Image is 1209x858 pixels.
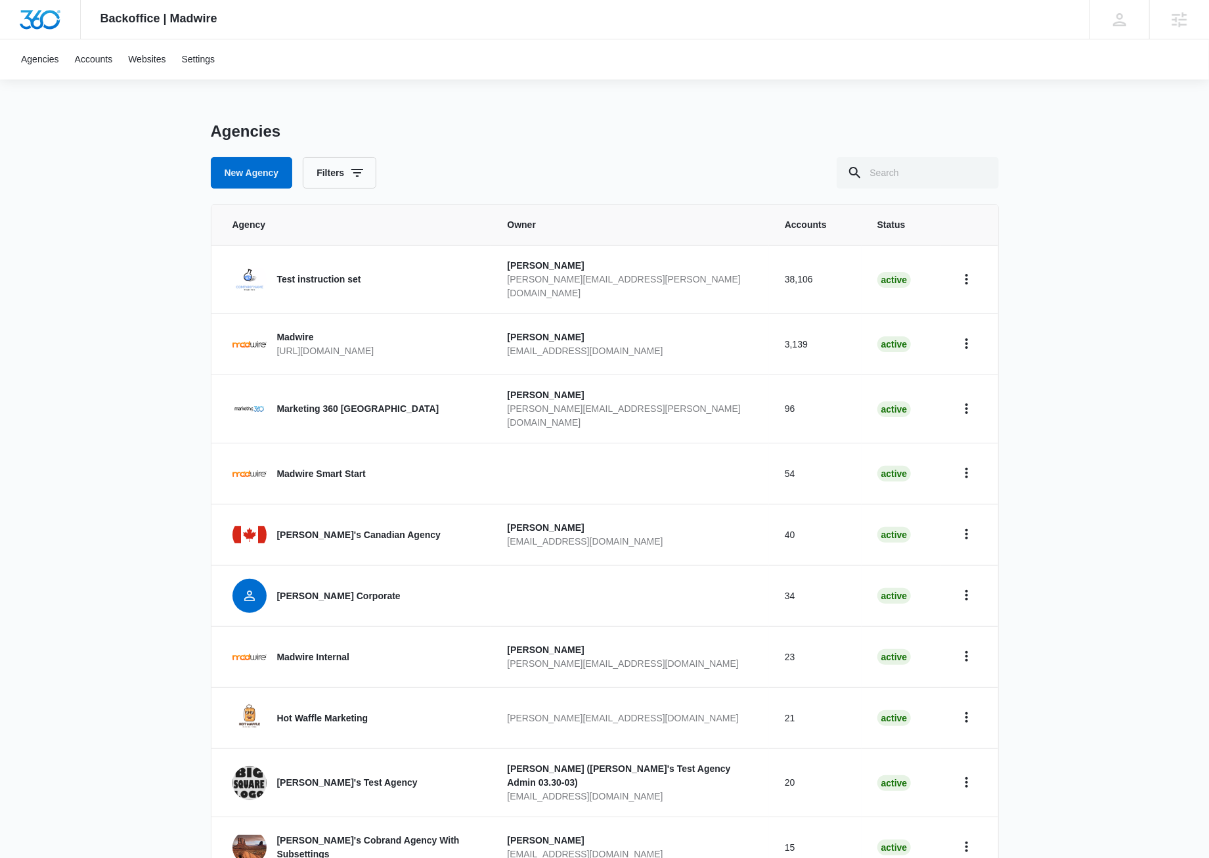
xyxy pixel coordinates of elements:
[877,649,912,665] div: active
[277,467,366,481] p: Madwire Smart Start
[211,157,293,189] a: New Agency
[877,710,912,726] div: active
[232,579,476,613] a: [PERSON_NAME] Corporate
[232,392,476,426] a: Marketing 360 [GEOGRAPHIC_DATA]
[507,273,753,300] p: [PERSON_NAME][EMAIL_ADDRESS][PERSON_NAME][DOMAIN_NAME]
[507,402,753,430] p: [PERSON_NAME][EMAIL_ADDRESS][PERSON_NAME][DOMAIN_NAME]
[877,466,912,482] div: active
[956,398,977,419] button: Home
[232,263,476,297] a: Test instruction set
[303,157,376,189] button: Filters
[956,585,977,606] button: Home
[277,273,361,286] p: Test instruction set
[277,330,374,344] p: Madwire
[769,687,862,748] td: 21
[956,333,977,354] button: Home
[120,39,173,79] a: Websites
[877,775,912,791] div: active
[507,344,753,358] p: [EMAIL_ADDRESS][DOMAIN_NAME]
[956,646,977,667] button: Home
[769,504,862,565] td: 40
[956,463,977,484] button: Home
[956,524,977,545] button: Home
[232,701,476,735] a: Hot Waffle Marketing
[232,766,476,800] a: [PERSON_NAME]'s Test Agency
[211,122,281,141] h1: Agencies
[956,836,977,857] button: Home
[877,401,912,417] div: active
[232,218,457,232] span: Agency
[877,527,912,543] div: active
[507,762,753,790] p: [PERSON_NAME] ([PERSON_NAME]'s Test Agency Admin 03.30-03)
[769,565,862,626] td: 34
[769,626,862,687] td: 23
[877,272,912,288] div: active
[67,39,121,79] a: Accounts
[956,772,977,793] button: Home
[507,535,753,549] p: [EMAIL_ADDRESS][DOMAIN_NAME]
[877,588,912,604] div: active
[277,589,401,603] p: [PERSON_NAME] Corporate
[277,528,441,542] p: [PERSON_NAME]'s Canadian Agency
[877,218,906,232] span: Status
[956,269,977,290] button: Home
[277,344,374,358] p: [URL][DOMAIN_NAME]
[877,336,912,352] div: active
[507,521,753,535] p: [PERSON_NAME]
[277,650,349,664] p: Madwire Internal
[277,402,439,416] p: Marketing 360 [GEOGRAPHIC_DATA]
[507,330,753,344] p: [PERSON_NAME]
[769,374,862,443] td: 96
[785,218,827,232] span: Accounts
[507,388,753,402] p: [PERSON_NAME]
[769,313,862,374] td: 3,139
[507,834,753,847] p: [PERSON_NAME]
[507,259,753,273] p: [PERSON_NAME]
[769,443,862,504] td: 54
[507,218,753,232] span: Owner
[232,457,476,491] a: Madwire Smart Start
[277,711,368,725] p: Hot Waffle Marketing
[837,157,999,189] input: Search
[507,790,753,803] p: [EMAIL_ADDRESS][DOMAIN_NAME]
[507,657,753,671] p: [PERSON_NAME][EMAIL_ADDRESS][DOMAIN_NAME]
[232,327,476,361] a: Madwire[URL][DOMAIN_NAME]
[232,640,476,674] a: Madwire Internal
[507,711,753,725] p: [PERSON_NAME][EMAIL_ADDRESS][DOMAIN_NAME]
[277,776,418,790] p: [PERSON_NAME]'s Test Agency
[232,518,476,552] a: [PERSON_NAME]'s Canadian Agency
[877,840,912,855] div: active
[100,12,217,26] span: Backoffice | Madwire
[956,707,977,728] button: Home
[769,245,862,313] td: 38,106
[174,39,223,79] a: Settings
[13,39,67,79] a: Agencies
[769,748,862,817] td: 20
[507,643,753,657] p: [PERSON_NAME]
